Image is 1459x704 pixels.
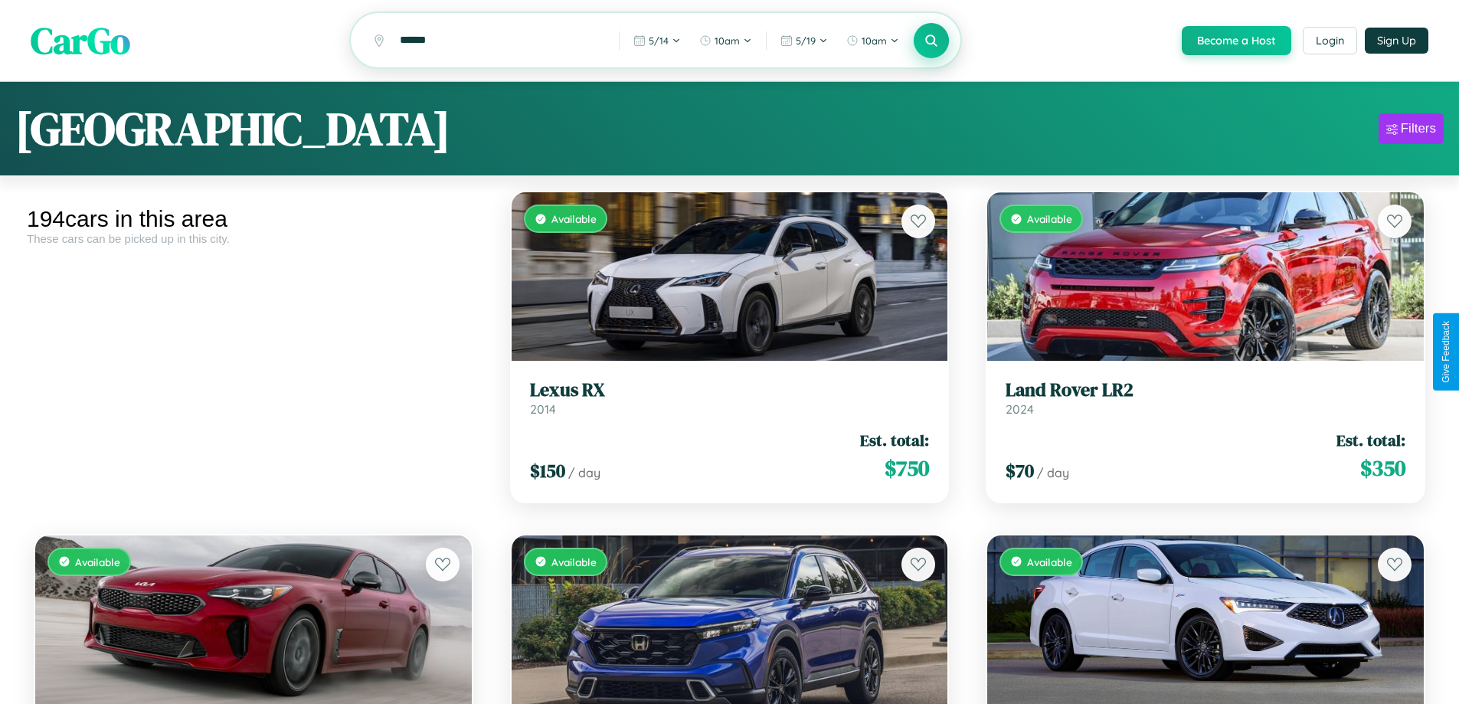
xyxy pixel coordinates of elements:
button: Sign Up [1365,28,1428,54]
span: 10am [862,34,887,47]
div: Give Feedback [1441,321,1451,383]
span: / day [1037,465,1069,480]
span: 5 / 19 [796,34,816,47]
span: / day [568,465,600,480]
span: $ 750 [885,453,929,483]
button: 5/14 [626,28,689,53]
span: 10am [715,34,740,47]
span: Available [551,555,597,568]
h1: [GEOGRAPHIC_DATA] [15,97,450,160]
span: $ 150 [530,458,565,483]
button: Become a Host [1182,26,1291,55]
div: 194 cars in this area [27,206,480,232]
button: 5/19 [773,28,836,53]
span: CarGo [31,15,130,66]
button: 10am [692,28,760,53]
a: Lexus RX2014 [530,379,930,417]
span: Est. total: [860,429,929,451]
span: $ 70 [1006,458,1034,483]
span: Est. total: [1336,429,1405,451]
span: Available [551,212,597,225]
h3: Lexus RX [530,379,930,401]
div: These cars can be picked up in this city. [27,232,480,245]
span: Available [1027,555,1072,568]
span: Available [1027,212,1072,225]
span: Available [75,555,120,568]
span: $ 350 [1360,453,1405,483]
span: 2024 [1006,401,1034,417]
h3: Land Rover LR2 [1006,379,1405,401]
button: Filters [1379,113,1444,144]
span: 5 / 14 [649,34,669,47]
span: 2014 [530,401,556,417]
a: Land Rover LR22024 [1006,379,1405,417]
div: Filters [1401,121,1436,136]
button: Login [1303,27,1357,54]
button: 10am [839,28,907,53]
